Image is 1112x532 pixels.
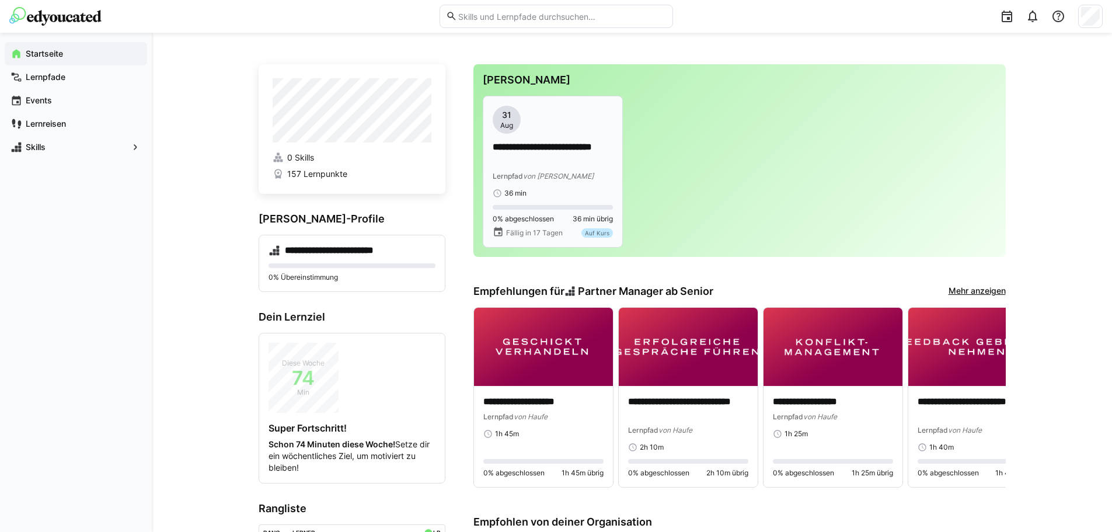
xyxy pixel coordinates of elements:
input: Skills und Lernpfade durchsuchen… [457,11,666,22]
span: 1h 25m [785,429,808,439]
span: 1h 45m übrig [562,468,604,478]
span: Lernpfad [493,172,523,180]
span: 0% abgeschlossen [483,468,545,478]
img: image [764,308,902,386]
span: Lernpfad [773,412,803,421]
p: Setze dir ein wöchentliches Ziel, um motiviert zu bleiben! [269,439,435,474]
span: Lernpfad [918,426,948,434]
span: Lernpfad [483,412,514,421]
a: 0 Skills [273,152,431,164]
h3: Rangliste [259,502,445,515]
span: 0% abgeschlossen [628,468,689,478]
a: Mehr anzeigen [949,285,1006,298]
span: von Haufe [514,412,548,421]
span: 31 [502,109,511,121]
span: 1h 40m [929,443,954,452]
span: 0 Skills [287,152,314,164]
strong: Schon 74 Minuten diese Woche! [269,439,395,449]
span: Lernpfad [628,426,658,434]
span: 1h 45m [495,429,519,439]
span: Aug [500,121,513,130]
div: Auf Kurs [581,228,613,238]
p: 0% Übereinstimmung [269,273,435,282]
span: von Haufe [948,426,982,434]
img: image [474,308,613,386]
span: 36 min [504,189,527,198]
span: Partner Manager ab Senior [578,285,713,298]
h3: Dein Lernziel [259,311,445,324]
h3: Empfehlungen für [473,285,714,298]
span: 36 min übrig [573,214,613,224]
span: 2h 10m [640,443,664,452]
h3: Empfohlen von deiner Organisation [473,516,1006,528]
span: 1h 40m übrig [995,468,1038,478]
span: von Haufe [658,426,692,434]
h3: [PERSON_NAME]-Profile [259,213,445,225]
span: 0% abgeschlossen [773,468,834,478]
span: 0% abgeschlossen [918,468,979,478]
span: 2h 10m übrig [706,468,748,478]
span: 157 Lernpunkte [287,168,347,180]
span: Fällig in 17 Tagen [506,228,563,238]
h4: Super Fortschritt! [269,422,435,434]
h3: [PERSON_NAME] [483,74,996,86]
span: von Haufe [803,412,837,421]
img: image [908,308,1047,386]
span: 0% abgeschlossen [493,214,554,224]
span: von [PERSON_NAME] [523,172,594,180]
img: image [619,308,758,386]
span: 1h 25m übrig [852,468,893,478]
